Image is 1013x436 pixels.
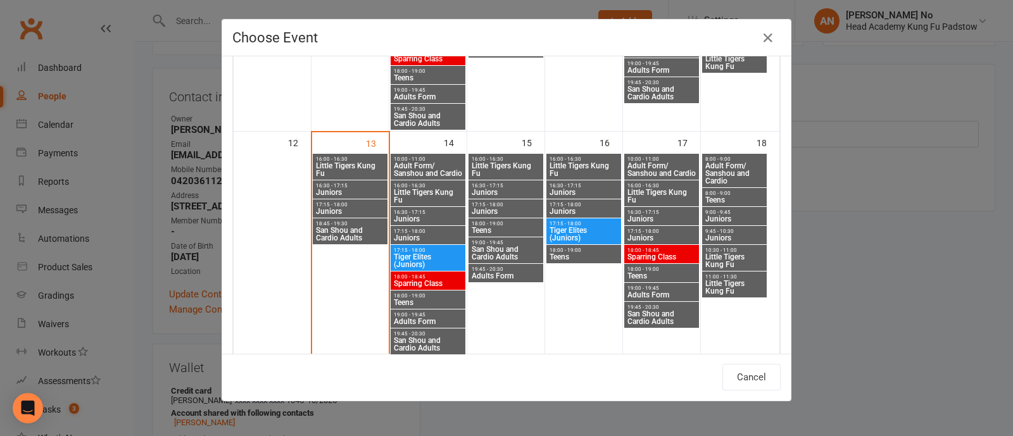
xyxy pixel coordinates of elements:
span: Juniors [627,215,696,223]
span: Little Tigers Kung Fu [393,189,463,204]
span: 17:15 - 18:00 [393,247,463,253]
span: 18:00 - 19:00 [471,221,541,227]
span: Juniors [705,215,764,223]
div: 14 [444,132,467,153]
span: Little Tigers Kung Fu [471,162,541,177]
span: 16:30 - 17:15 [315,183,385,189]
span: 19:45 - 20:30 [471,266,541,272]
span: 17:15 - 18:00 [549,202,619,208]
span: 19:00 - 19:45 [627,285,696,291]
span: Little Tigers Kung Fu [705,55,764,70]
span: 18:00 - 19:00 [393,293,463,299]
span: 17:15 - 18:00 [315,202,385,208]
span: Sparring Class [393,280,463,287]
div: 15 [522,132,544,153]
span: Teens [471,227,541,234]
span: 19:45 - 20:30 [393,106,463,112]
span: Juniors [549,208,619,215]
span: 10:00 - 11:00 [393,156,463,162]
span: 10:00 - 11:00 [627,156,696,162]
span: 19:45 - 20:30 [393,331,463,337]
span: Adults Form [627,291,696,299]
span: Teens [549,253,619,261]
span: Adults Form [393,93,463,101]
span: Little Tigers Kung Fu [549,162,619,177]
span: Teens [393,74,463,82]
span: 9:00 - 9:45 [705,209,764,215]
div: 17 [677,132,700,153]
span: 19:00 - 19:45 [627,61,696,66]
span: 16:30 - 17:15 [627,209,696,215]
span: Little Tigers Kung Fu [705,253,764,268]
span: 9:45 - 10:30 [705,228,764,234]
span: Sparring Class [393,55,463,63]
span: 16:00 - 16:30 [627,183,696,189]
span: Adults Form [471,272,541,280]
span: Teens [627,272,696,280]
span: Tiger Elites (Juniors) [393,253,463,268]
span: Juniors [393,215,463,223]
span: Juniors [315,208,385,215]
span: 17:15 - 18:00 [393,228,463,234]
span: 10:30 - 11:00 [705,247,764,253]
span: 18:00 - 18:45 [627,247,696,253]
span: 16:00 - 16:30 [471,156,541,162]
span: 18:00 - 19:00 [627,266,696,272]
span: 19:00 - 19:45 [393,87,463,93]
span: 18:45 - 19:30 [315,221,385,227]
div: 13 [366,132,389,153]
span: 19:00 - 19:45 [393,312,463,318]
span: San Shou and Cardio Adults [393,337,463,352]
span: Little Tigers Kung Fu [627,189,696,204]
div: 18 [757,132,779,153]
span: Adults Form [627,66,696,74]
span: 16:00 - 16:30 [393,183,463,189]
span: Juniors [471,208,541,215]
span: 18:00 - 19:00 [549,247,619,253]
span: 17:15 - 18:00 [471,202,541,208]
span: 18:00 - 19:00 [393,68,463,74]
span: Sparring Class [627,253,696,261]
span: 16:30 - 17:15 [549,183,619,189]
div: Open Intercom Messenger [13,393,43,423]
span: Adults Form [393,318,463,325]
span: Little Tigers Kung Fu [315,162,385,177]
span: 16:00 - 16:30 [549,156,619,162]
button: Cancel [722,364,781,390]
span: Juniors [705,234,764,242]
span: San Shou and Cardio Adults [627,85,696,101]
span: 17:15 - 18:00 [627,228,696,234]
div: 16 [600,132,622,153]
span: Tiger Elites (Juniors) [549,227,619,242]
span: Adult Form/ Sanshou and Cardio [393,162,463,177]
span: 16:00 - 16:30 [315,156,385,162]
span: Juniors [627,234,696,242]
span: Adult Form/ Sanshou and Cardio [627,162,696,177]
span: Juniors [549,189,619,196]
span: Juniors [393,234,463,242]
span: 8:00 - 9:00 [705,190,764,196]
span: 17:15 - 18:00 [549,221,619,227]
div: 12 [288,132,311,153]
span: 19:00 - 19:45 [471,240,541,246]
span: 19:45 - 20:30 [627,80,696,85]
h4: Choose Event [232,30,781,46]
span: 8:00 - 9:00 [705,156,764,162]
span: Juniors [315,189,385,196]
span: San Shou and Cardio Adults [393,112,463,127]
span: 18:00 - 18:45 [393,274,463,280]
span: San Shou and Cardio Adults [627,310,696,325]
span: 16:30 - 17:15 [393,209,463,215]
span: Juniors [471,189,541,196]
span: San Shou and Cardio Adults [315,227,385,242]
span: San Shou and Cardio Adults [471,246,541,261]
span: Little Tigers Kung Fu [705,280,764,295]
span: Teens [393,299,463,306]
span: 11:00 - 11:30 [705,274,764,280]
span: 16:30 - 17:15 [471,183,541,189]
span: 19:45 - 20:30 [627,304,696,310]
span: Teens [705,196,764,204]
span: Adult Form/ Sanshou and Cardio [705,162,764,185]
button: Close [758,28,778,48]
